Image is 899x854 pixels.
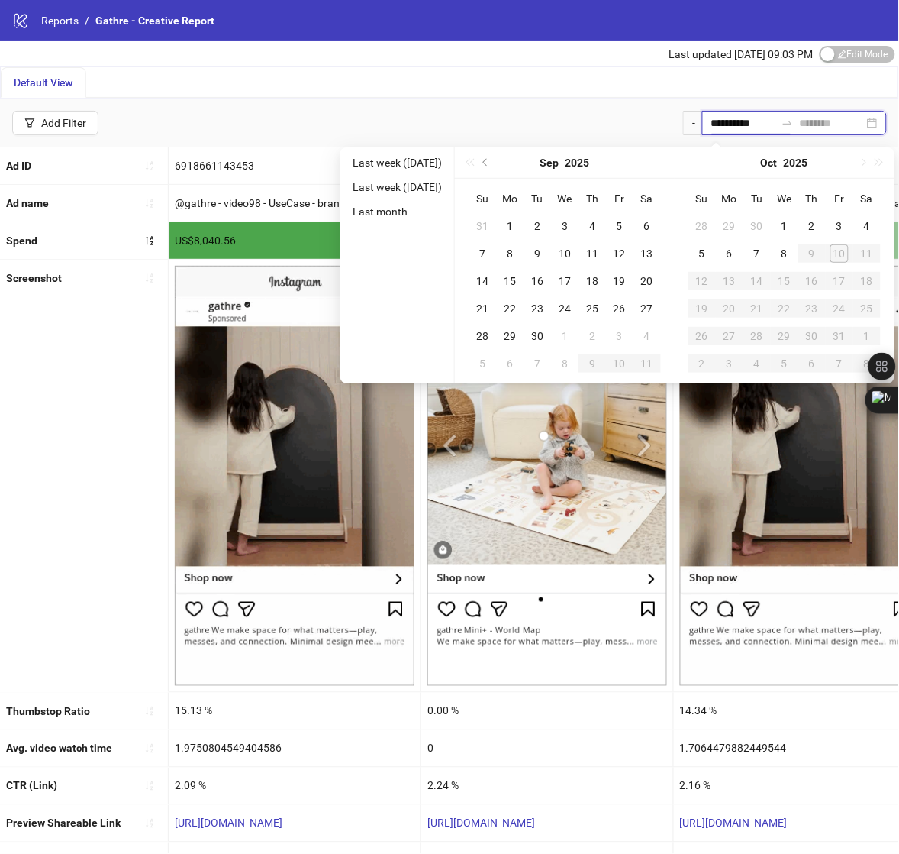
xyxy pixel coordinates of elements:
div: 11 [583,244,601,263]
td: 2025-10-21 [743,295,771,322]
div: 28 [693,217,711,235]
span: to [781,117,794,129]
td: 2025-09-30 [524,322,551,350]
div: 10 [830,244,849,263]
td: 2025-09-17 [551,267,578,295]
div: 11 [858,244,876,263]
td: 2025-09-19 [606,267,633,295]
div: 10 [556,244,574,263]
div: 1 [501,217,519,235]
div: 1 [775,217,794,235]
td: 2025-11-07 [826,350,853,377]
div: 5 [693,244,711,263]
td: 2025-09-03 [551,212,578,240]
div: 0 [421,730,673,767]
li: / [85,12,89,29]
div: 9 [803,244,821,263]
div: 3 [611,327,629,345]
div: 20 [720,299,739,318]
th: Sa [633,185,661,212]
td: 2025-11-03 [716,350,743,377]
div: 28 [473,327,491,345]
td: 2025-09-05 [606,212,633,240]
td: 2025-10-05 [688,240,716,267]
div: 3 [830,217,849,235]
td: 2025-09-24 [551,295,578,322]
div: 7 [528,354,546,373]
div: 17 [556,272,574,290]
div: 20 [638,272,656,290]
td: 2025-10-19 [688,295,716,322]
td: 2025-09-02 [524,212,551,240]
li: Last week ([DATE]) [346,154,448,172]
td: 2025-10-17 [826,267,853,295]
div: 0.00 % [421,693,673,729]
td: 2025-09-11 [578,240,606,267]
b: Avg. video watch time [6,742,112,755]
div: 9 [528,244,546,263]
img: Screenshot 6919878229053 [427,266,667,686]
div: 5 [473,354,491,373]
div: 19 [611,272,629,290]
div: 2 [693,354,711,373]
div: 15.13 % [169,693,420,729]
td: 2025-10-28 [743,322,771,350]
li: Last week ([DATE]) [346,178,448,196]
th: Mo [496,185,524,212]
div: 4 [638,327,656,345]
div: 10 [611,354,629,373]
td: 2025-10-20 [716,295,743,322]
td: 2025-09-27 [633,295,661,322]
td: 2025-09-04 [578,212,606,240]
div: 25 [583,299,601,318]
div: 8 [501,244,519,263]
div: 1 [556,327,574,345]
th: Su [688,185,716,212]
td: 2025-11-01 [853,322,881,350]
td: 2025-10-14 [743,267,771,295]
td: 2025-09-20 [633,267,661,295]
b: Preview Shareable Link [6,817,121,830]
td: 2025-09-07 [469,240,496,267]
div: 31 [830,327,849,345]
td: 2025-09-06 [633,212,661,240]
div: 6 [803,354,821,373]
div: 24 [830,299,849,318]
div: 13 [638,244,656,263]
span: Gathre - Creative Report [95,15,214,27]
td: 2025-09-21 [469,295,496,322]
th: Tu [524,185,551,212]
td: 2025-09-16 [524,267,551,295]
div: 29 [720,217,739,235]
div: 1 [858,327,876,345]
div: 8 [556,354,574,373]
b: Spend [6,235,37,247]
b: Thumbstop Ratio [6,705,90,717]
th: Sa [853,185,881,212]
td: 2025-09-10 [551,240,578,267]
div: 30 [748,217,766,235]
div: 21 [748,299,766,318]
td: 2025-09-28 [469,322,496,350]
td: 2025-10-02 [798,212,826,240]
td: 2025-09-08 [496,240,524,267]
div: 2 [528,217,546,235]
div: 7 [830,354,849,373]
a: [URL][DOMAIN_NAME] [680,817,788,830]
div: 18 [583,272,601,290]
div: 2 [803,217,821,235]
div: 12 [611,244,629,263]
div: 7 [473,244,491,263]
td: 2025-10-07 [524,350,551,377]
div: 1.9750804549404586 [169,730,420,767]
td: 2025-09-12 [606,240,633,267]
div: 23 [803,299,821,318]
td: 2025-10-07 [743,240,771,267]
div: Add Filter [41,117,86,129]
span: filter [24,118,35,128]
td: 2025-09-23 [524,295,551,322]
div: 16 [528,272,546,290]
div: 28 [748,327,766,345]
td: 2025-10-01 [551,322,578,350]
td: 2025-09-29 [716,212,743,240]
